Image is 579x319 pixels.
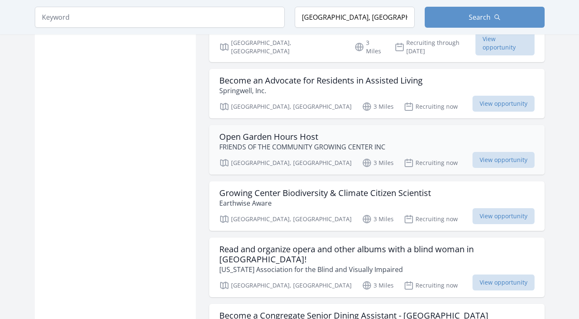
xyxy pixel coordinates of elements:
p: Recruiting now [404,280,458,290]
p: Recruiting now [404,158,458,168]
h3: Open Garden Hours Host [219,132,385,142]
p: Springwell, Inc. [219,86,423,96]
p: 3 Miles [362,214,394,224]
p: Recruiting now [404,214,458,224]
p: 3 Miles [362,158,394,168]
a: Read and organize opera and other albums with a blind woman in [GEOGRAPHIC_DATA]! [US_STATE] Asso... [209,238,545,297]
p: [GEOGRAPHIC_DATA], [GEOGRAPHIC_DATA] [219,214,352,224]
p: Earthwise Aware [219,198,431,208]
p: 3 Miles [362,280,394,290]
p: [US_STATE] Association for the Blind and Visually Impaired [219,264,535,275]
p: Recruiting through [DATE] [395,39,475,55]
a: Growing Center Biodiversity & Climate Citizen Scientist Earthwise Aware [GEOGRAPHIC_DATA], [GEOGR... [209,181,545,231]
button: Search [425,7,545,28]
a: Open Garden Hours Host FRIENDS OF THE COMMUNITY GROWING CENTER INC [GEOGRAPHIC_DATA], [GEOGRAPHIC... [209,125,545,175]
p: [GEOGRAPHIC_DATA], [GEOGRAPHIC_DATA] [219,102,352,112]
p: 3 Miles [362,102,394,112]
p: [GEOGRAPHIC_DATA], [GEOGRAPHIC_DATA] [219,280,352,290]
span: View opportunity [473,275,535,290]
span: View opportunity [473,152,535,168]
input: Keyword [35,7,285,28]
p: [GEOGRAPHIC_DATA], [GEOGRAPHIC_DATA] [219,39,345,55]
p: [GEOGRAPHIC_DATA], [GEOGRAPHIC_DATA] [219,158,352,168]
h3: Become an Advocate for Residents in Assisted Living [219,76,423,86]
h3: Growing Center Biodiversity & Climate Citizen Scientist [219,188,431,198]
p: FRIENDS OF THE COMMUNITY GROWING CENTER INC [219,142,385,152]
span: View opportunity [473,208,535,224]
p: 3 Miles [354,39,384,55]
span: Search [469,12,491,22]
span: View opportunity [475,31,535,55]
h3: Read and organize opera and other albums with a blind woman in [GEOGRAPHIC_DATA]! [219,244,535,264]
p: Recruiting now [404,102,458,112]
a: Become an Advocate for Residents in Assisted Living Springwell, Inc. [GEOGRAPHIC_DATA], [GEOGRAPH... [209,69,545,118]
input: Location [295,7,415,28]
span: View opportunity [473,96,535,112]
